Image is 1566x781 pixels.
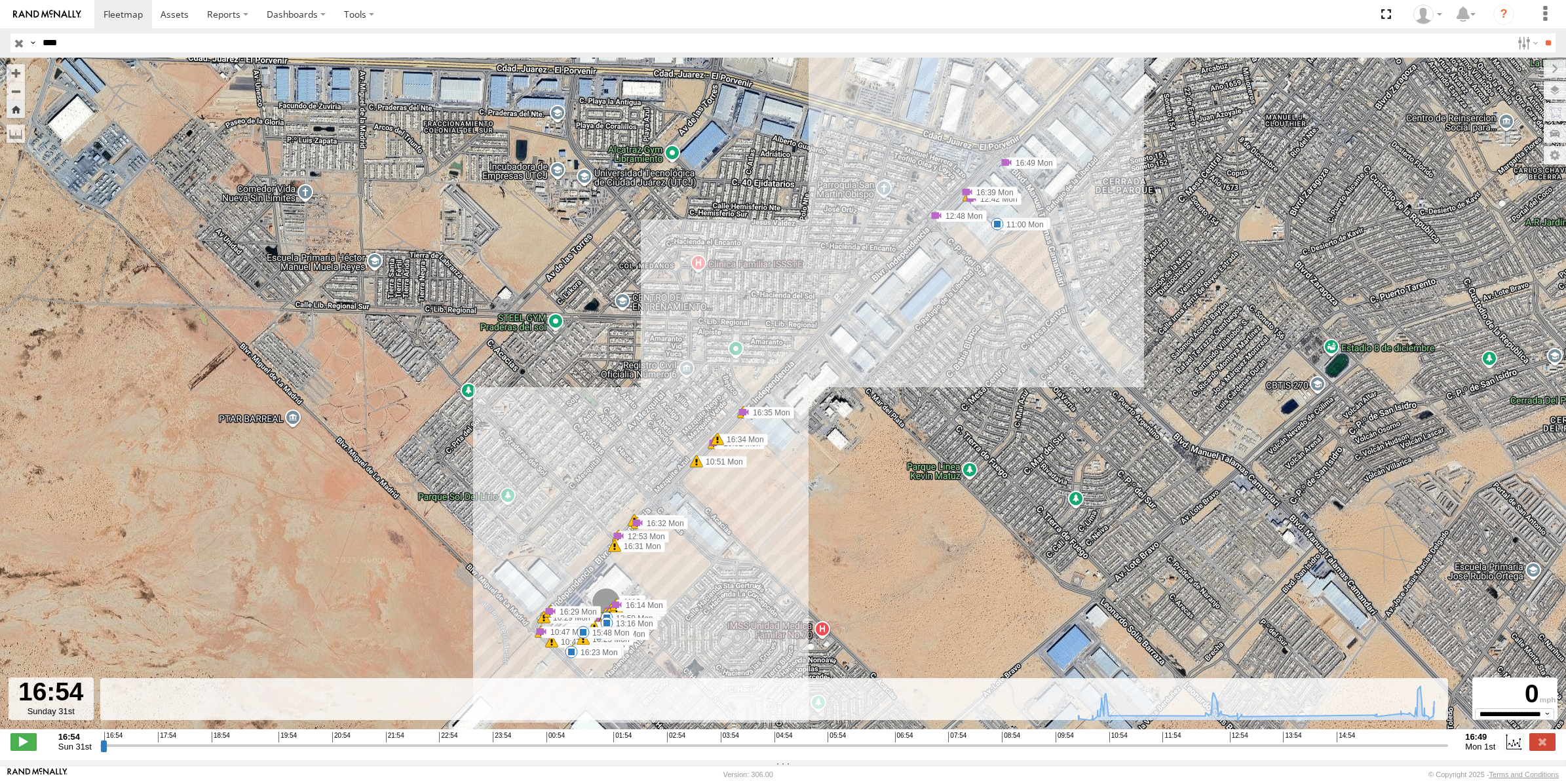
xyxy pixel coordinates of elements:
button: Zoom out [7,82,25,100]
label: Map Settings [1544,146,1566,164]
button: Zoom Home [7,100,25,118]
span: 03:54 [721,732,739,742]
label: 12:59 Mon [607,613,657,624]
div: Roberto Garcia [1409,5,1447,24]
span: 11:54 [1162,732,1181,742]
label: 12:53 Mon [634,515,685,527]
a: Terms and Conditions [1489,771,1559,778]
span: 09:54 [1056,732,1074,742]
span: 06:54 [895,732,913,742]
span: 12:54 [1230,732,1248,742]
label: 16:34 Mon [717,434,768,446]
label: 16:49 Mon [1006,157,1057,169]
label: 16:29 Mon [544,612,594,624]
label: Close [1529,733,1556,750]
span: 18:54 [212,732,230,742]
div: © Copyright 2025 - [1428,771,1559,778]
img: rand-logo.svg [13,10,81,19]
i: ? [1493,4,1514,25]
label: 16:31 Mon [615,541,665,552]
button: Zoom in [7,64,25,82]
span: 07:54 [948,732,966,742]
label: 10:51 Mon [697,456,747,468]
a: Visit our Website [7,768,67,781]
div: 0 [1474,679,1556,708]
div: Version: 306.00 [723,771,773,778]
label: 12:48 Mon [936,210,987,222]
span: 01:54 [613,732,632,742]
label: Search Filter Options [1512,33,1540,52]
span: 19:54 [278,732,297,742]
span: 22:54 [439,732,457,742]
span: 05:54 [828,732,846,742]
span: 10:54 [1109,732,1128,742]
strong: 16:49 [1465,732,1495,742]
span: 23:54 [493,732,511,742]
label: 12:42 Mon [971,193,1022,205]
label: 16:39 Mon [967,187,1018,199]
span: 00:54 [546,732,565,742]
label: 12:53 Mon [619,531,669,543]
label: 10:59 Mon [1000,218,1050,229]
span: 16:54 [104,732,123,742]
span: 13:54 [1283,732,1301,742]
strong: 16:54 [58,732,92,742]
span: 17:54 [158,732,176,742]
label: 16:32 Mon [638,518,688,529]
span: 14:54 [1337,732,1355,742]
label: 16:23 Mon [571,647,622,658]
span: 4112 [623,598,641,607]
span: 04:54 [774,732,793,742]
label: 16:23 Mon [573,645,624,657]
span: 02:54 [667,732,685,742]
label: 15:48 Mon [583,627,634,639]
span: 21:54 [386,732,404,742]
label: 16:14 Mon [617,600,667,611]
span: Mon 1st Sep 2025 [1465,742,1495,752]
span: 08:54 [1002,732,1020,742]
label: 16:35 Mon [744,407,794,419]
label: Search Query [28,33,38,52]
label: 10:47 Mon [541,626,592,638]
label: 13:16 Mon [607,618,657,630]
span: 20:54 [332,732,351,742]
label: Play/Stop [10,733,37,750]
span: Sun 31st Aug 2025 [58,742,92,752]
label: Measure [7,124,25,143]
label: 16:29 Mon [550,606,601,618]
label: 11:00 Mon [997,219,1048,231]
